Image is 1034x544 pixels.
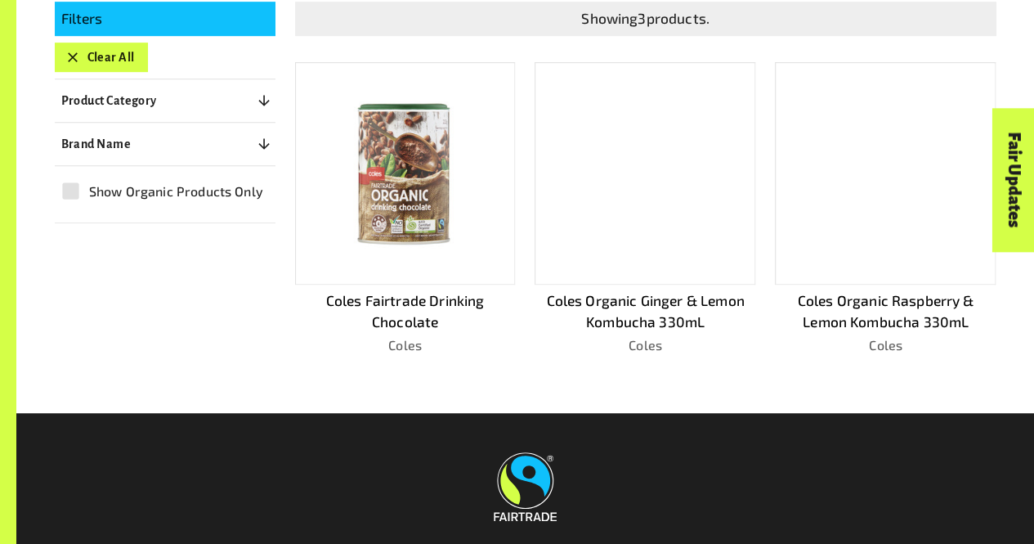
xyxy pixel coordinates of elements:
[295,62,516,355] a: Coles Fairtrade Drinking ChocolateColes
[89,182,263,201] span: Show Organic Products Only
[535,335,755,355] p: Coles
[55,43,148,72] button: Clear All
[535,290,755,333] p: Coles Organic Ginger & Lemon Kombucha 330mL
[775,335,996,355] p: Coles
[494,452,557,521] img: Fairtrade Australia New Zealand logo
[55,129,275,159] button: Brand Name
[302,8,990,29] p: Showing 3 products.
[775,290,996,333] p: Coles Organic Raspberry & Lemon Kombucha 330mL
[295,335,516,355] p: Coles
[61,91,157,110] p: Product Category
[61,134,132,154] p: Brand Name
[775,62,996,355] a: Coles Organic Raspberry & Lemon Kombucha 330mLColes
[535,62,755,355] a: Coles Organic Ginger & Lemon Kombucha 330mLColes
[61,8,269,29] p: Filters
[295,290,516,333] p: Coles Fairtrade Drinking Chocolate
[55,86,275,115] button: Product Category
